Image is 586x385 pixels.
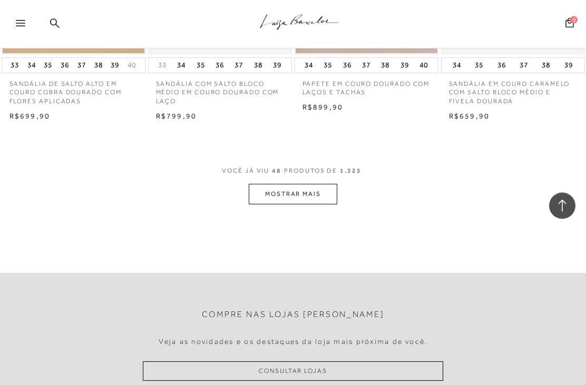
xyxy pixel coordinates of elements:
[202,310,385,320] h2: Compre nas lojas [PERSON_NAME]
[539,58,553,73] button: 38
[148,74,292,106] a: SANDÁLIA COM SALTO BLOCO MÉDIO EM COURO DOURADO COM LAÇO
[397,58,412,73] button: 39
[378,58,393,73] button: 38
[359,58,374,73] button: 37
[449,112,490,121] span: R$659,90
[74,58,89,73] button: 37
[302,103,344,112] span: R$899,90
[156,112,197,121] span: R$799,90
[7,58,22,73] button: 33
[416,58,431,73] button: 40
[212,58,227,73] button: 36
[301,58,316,73] button: 34
[450,58,464,73] button: 34
[562,17,577,32] button: 0
[561,58,576,73] button: 39
[2,74,145,106] a: SANDÁLIA DE SALTO ALTO EM COURO COBRA DOURADO COM FLORES APLICADAS
[143,362,443,381] a: Consultar Lojas
[24,58,39,73] button: 34
[249,184,337,205] button: MOSTRAR MAIS
[124,61,139,71] button: 40
[516,58,531,73] button: 37
[494,58,509,73] button: 36
[159,338,428,347] h4: Veja as novidades e os destaques da loja mais próxima de você.
[320,58,335,73] button: 35
[174,58,189,73] button: 34
[472,58,486,73] button: 35
[57,58,72,73] button: 36
[441,74,585,106] a: SANDÁLIA EM COURO CARAMELO COM SALTO BLOCO MÉDIO E FIVELA DOURADA
[41,58,55,73] button: 35
[251,58,266,73] button: 38
[340,167,362,175] span: 1.325
[270,58,285,73] button: 39
[91,58,106,73] button: 38
[222,167,364,175] span: VOCÊ JÁ VIU PRODUTOS DE
[295,74,438,98] a: PAPETE EM COURO DOURADO COM LAÇOS E TACHAS
[9,112,51,121] span: R$699,90
[155,61,170,71] button: 33
[193,58,208,73] button: 35
[340,58,355,73] button: 36
[108,58,122,73] button: 39
[231,58,246,73] button: 37
[272,167,281,175] span: 48
[570,16,578,24] span: 0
